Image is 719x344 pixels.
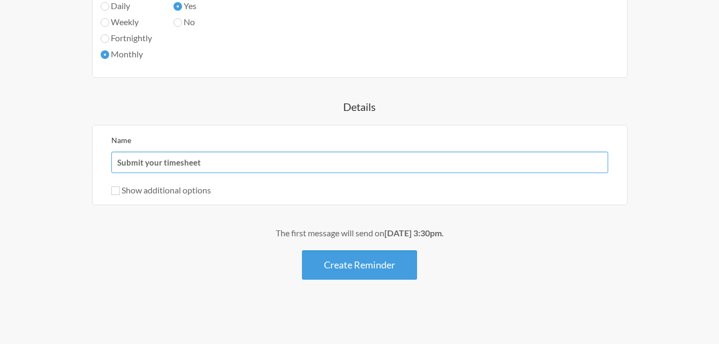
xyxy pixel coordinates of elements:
input: We suggest a 2 to 4 word name [111,152,608,173]
input: No [173,18,182,27]
label: Show additional options [111,185,211,195]
div: The first message will send on . [49,227,670,240]
input: Show additional options [111,186,120,195]
button: Create Reminder [302,250,417,280]
strong: [DATE] 3:30pm [384,228,442,238]
input: Fortnightly [101,34,109,43]
h4: Details [49,99,670,114]
label: Name [111,136,131,145]
input: Weekly [101,18,109,27]
label: Weekly [101,16,152,28]
input: Yes [173,2,182,11]
input: Monthly [101,50,109,59]
label: Fortnightly [101,32,152,44]
label: Monthly [101,48,152,61]
input: Daily [101,2,109,11]
label: No [173,16,231,28]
